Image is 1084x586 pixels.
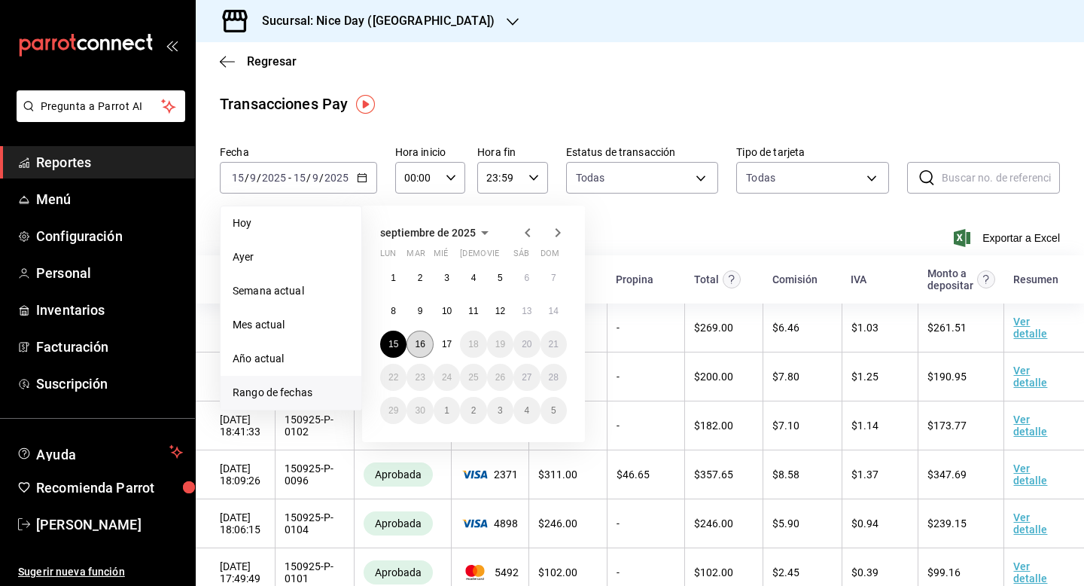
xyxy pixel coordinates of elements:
div: Transacciones cobradas de manera exitosa. [364,560,433,584]
div: Total [694,273,719,285]
abbr: 4 de septiembre de 2025 [471,273,477,283]
abbr: 14 de septiembre de 2025 [549,306,559,316]
a: Pregunta a Parrot AI [11,109,185,125]
button: 23 de septiembre de 2025 [406,364,433,391]
td: - [607,353,684,401]
button: 21 de septiembre de 2025 [540,331,567,358]
abbr: 5 de octubre de 2025 [551,405,556,416]
span: / [306,172,311,184]
abbr: 19 de septiembre de 2025 [495,339,505,349]
button: 10 de septiembre de 2025 [434,298,460,325]
h3: Sucursal: Nice Day ([GEOGRAPHIC_DATA]) [250,12,495,30]
a: Ver detalle [1013,365,1047,389]
button: 19 de septiembre de 2025 [487,331,513,358]
td: [DATE] 18:09:26 [196,450,276,499]
abbr: 5 de septiembre de 2025 [498,273,503,283]
abbr: 7 de septiembre de 2025 [551,273,556,283]
span: 4898 [461,517,519,530]
span: $ 102.00 [538,566,577,578]
button: Pregunta a Parrot AI [17,90,185,122]
abbr: lunes [380,249,396,264]
button: 1 de octubre de 2025 [434,397,460,424]
span: $ 246.00 [694,517,733,530]
button: 5 de octubre de 2025 [540,397,567,424]
button: 4 de septiembre de 2025 [460,264,486,291]
label: Fecha [220,147,377,157]
abbr: jueves [460,249,549,264]
span: Sugerir nueva función [18,564,183,580]
button: 25 de septiembre de 2025 [460,364,486,391]
button: 3 de octubre de 2025 [487,397,513,424]
span: Suscripción [36,374,183,394]
span: $ 246.00 [538,517,577,530]
abbr: martes [406,249,425,264]
abbr: 18 de septiembre de 2025 [468,339,478,349]
abbr: 17 de septiembre de 2025 [442,339,452,349]
abbr: domingo [540,249,559,264]
span: $ 1.25 [851,371,878,383]
span: Año actual [233,351,349,367]
input: -- [231,172,245,184]
div: Transacciones cobradas de manera exitosa. [364,462,433,487]
input: Buscar no. de referencia [942,163,1060,193]
span: Menú [36,189,183,209]
abbr: 2 de octubre de 2025 [471,405,477,416]
span: $ 46.65 [617,468,650,481]
span: $ 182.00 [694,420,733,432]
abbr: 28 de septiembre de 2025 [549,372,559,383]
button: septiembre de 2025 [380,224,494,242]
div: Comisión [772,273,818,285]
button: 11 de septiembre de 2025 [460,298,486,325]
span: $ 239.15 [927,517,967,530]
abbr: 10 de septiembre de 2025 [442,306,452,316]
abbr: sábado [513,249,529,264]
span: $ 311.00 [538,468,577,481]
abbr: 29 de septiembre de 2025 [388,405,398,416]
td: - [607,499,684,548]
span: $ 1.37 [851,468,878,481]
button: 2 de septiembre de 2025 [406,264,433,291]
button: Exportar a Excel [957,229,1060,247]
span: Aprobada [369,517,428,530]
label: Hora inicio [395,147,465,157]
span: / [257,172,261,184]
abbr: viernes [487,249,499,264]
abbr: 26 de septiembre de 2025 [495,372,505,383]
td: - [607,304,684,353]
a: Ver detalle [1013,414,1047,438]
button: 22 de septiembre de 2025 [380,364,406,391]
span: [PERSON_NAME] [36,514,183,535]
span: $ 0.39 [851,566,878,578]
span: $ 0.94 [851,517,878,530]
span: $ 200.00 [694,371,733,383]
a: Ver detalle [1013,560,1047,584]
span: Ayer [233,249,349,265]
td: [DATE] 18:41:33 [196,401,276,450]
label: Estatus de transacción [566,147,719,157]
button: 17 de septiembre de 2025 [434,331,460,358]
abbr: 13 de septiembre de 2025 [522,306,531,316]
span: $ 2.45 [772,566,799,578]
label: Hora fin [477,147,547,157]
span: / [245,172,249,184]
abbr: 23 de septiembre de 2025 [415,372,425,383]
span: Aprobada [369,468,428,481]
span: Configuración [36,226,183,246]
span: - [288,172,291,184]
input: ---- [324,172,349,184]
div: Transacciones cobradas de manera exitosa. [364,511,433,536]
span: Regresar [247,54,297,69]
input: ---- [261,172,287,184]
button: 27 de septiembre de 2025 [513,364,540,391]
span: $ 357.65 [694,468,733,481]
span: $ 190.95 [927,371,967,383]
span: $ 261.51 [927,322,967,334]
span: Pregunta a Parrot AI [41,99,162,114]
abbr: miércoles [434,249,448,264]
span: $ 7.10 [772,420,799,432]
a: Ver detalle [1013,316,1047,340]
svg: Este monto equivale al total pagado por el comensal antes de aplicar Comisión e IVA. [723,270,741,288]
button: 16 de septiembre de 2025 [406,331,433,358]
a: Ver detalle [1013,511,1047,536]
